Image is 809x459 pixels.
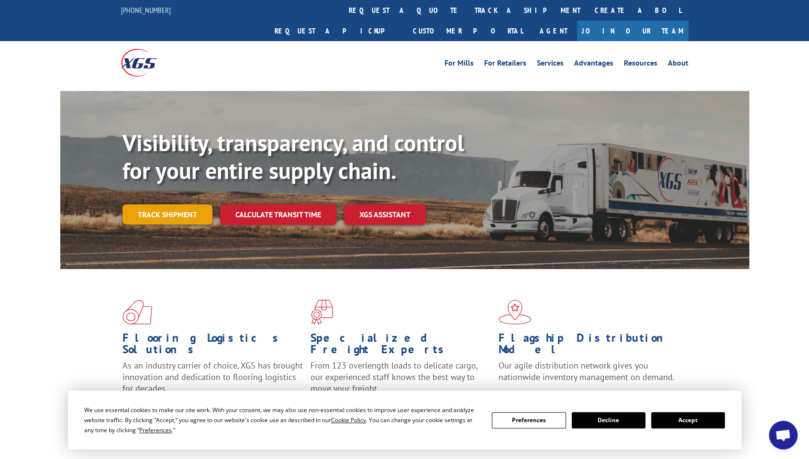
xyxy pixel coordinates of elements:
h1: Flooring Logistics Solutions [122,332,303,360]
span: As an industry carrier of choice, XGS has brought innovation and dedication to flooring logistics... [122,360,303,394]
button: Decline [572,412,645,428]
b: Visibility, transparency, and control for your entire supply chain. [122,128,464,185]
div: Cookie Consent Prompt [68,391,742,449]
a: XGS ASSISTANT [344,204,426,225]
img: xgs-icon-total-supply-chain-intelligence-red [122,300,152,325]
a: Join Our Team [577,21,688,41]
span: Cookie Policy [331,416,366,424]
img: xgs-icon-flagship-distribution-model-red [499,300,532,325]
button: Accept [651,412,725,428]
div: Open chat [769,421,798,449]
a: Resources [624,59,657,70]
h1: Flagship Distribution Model [499,332,679,360]
h1: Specialized Freight Experts [310,332,491,360]
a: Calculate transit time [220,204,336,225]
a: Track shipment [122,204,212,224]
a: For Retailers [484,59,526,70]
a: Customer Portal [406,21,530,41]
p: From 123 overlength loads to delicate cargo, our experienced staff knows the best way to move you... [310,360,491,403]
div: We use essential cookies to make our site work. With your consent, we may also use non-essential ... [84,405,480,435]
a: Services [537,59,564,70]
a: For Mills [444,59,474,70]
a: Agent [530,21,577,41]
a: Advantages [574,59,613,70]
button: Preferences [492,412,565,428]
img: xgs-icon-focused-on-flooring-red [310,300,333,325]
a: About [668,59,688,70]
a: Request a pickup [267,21,406,41]
span: Preferences [139,426,172,434]
a: [PHONE_NUMBER] [121,5,171,15]
span: Our agile distribution network gives you nationwide inventory management on demand. [499,360,675,382]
